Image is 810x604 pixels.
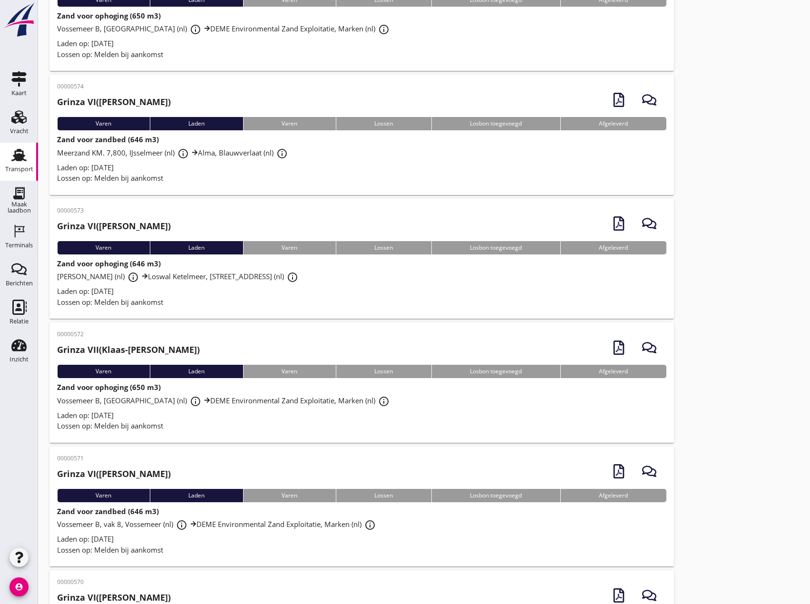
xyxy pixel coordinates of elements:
[57,591,171,604] h2: ([PERSON_NAME])
[560,489,666,502] div: Afgeleverd
[49,199,674,319] a: 00000573Grinza VI([PERSON_NAME])VarenLadenVarenLossenLosbon toegevoegdAfgeleverdZand voor ophogin...
[336,489,431,502] div: Lossen
[431,241,560,254] div: Losbon toegevoegd
[49,75,674,195] a: 00000574Grinza VI([PERSON_NAME])VarenLadenVarenLossenLosbon toegevoegdAfgeleverdZand voor zandbed...
[49,447,674,567] a: 00000571Grinza VI([PERSON_NAME])VarenLadenVarenLossenLosbon toegevoegdAfgeleverdZand voor zandbed...
[57,578,171,586] p: 00000570
[57,365,150,378] div: Varen
[243,117,336,130] div: Varen
[57,592,96,603] strong: Grinza VI
[57,396,392,405] span: Vossemeer B, [GEOGRAPHIC_DATA] (nl) DEME Environmental Zand Exploitatie, Marken (nl)
[364,519,376,531] i: info_outline
[57,135,159,144] strong: Zand voor zandbed (646 m3)
[57,454,171,463] p: 00000571
[150,365,243,378] div: Laden
[560,241,666,254] div: Afgeleverd
[57,148,291,157] span: Meerzand KM. 7,800, IJsselmeer (nl) Alma, Blauwverlaat (nl)
[57,507,159,516] strong: Zand voor zandbed (646 m3)
[57,241,150,254] div: Varen
[10,356,29,362] div: Inzicht
[57,96,96,107] strong: Grinza VI
[6,280,33,286] div: Berichten
[177,148,189,159] i: info_outline
[57,343,200,356] h2: (Klaas-[PERSON_NAME])
[11,90,27,96] div: Kaart
[560,117,666,130] div: Afgeleverd
[560,365,666,378] div: Afgeleverd
[57,163,114,172] span: Laden op: [DATE]
[150,241,243,254] div: Laden
[5,242,33,248] div: Terminals
[190,396,201,407] i: info_outline
[57,382,161,392] strong: Zand voor ophoging (650 m3)
[57,259,161,268] strong: Zand voor ophoging (646 m3)
[10,318,29,324] div: Relatie
[336,117,431,130] div: Lossen
[57,468,96,479] strong: Grinza VI
[57,534,114,544] span: Laden op: [DATE]
[57,39,114,48] span: Laden op: [DATE]
[57,519,379,529] span: Vossemeer B, vak 8, Vossemeer (nl) DEME Environmental Zand Exploitatie, Marken (nl)
[57,545,163,555] span: Lossen op: Melden bij aankomst
[431,365,560,378] div: Losbon toegevoegd
[276,148,288,159] i: info_outline
[57,489,150,502] div: Varen
[57,82,171,91] p: 00000574
[10,128,29,134] div: Vracht
[49,322,674,443] a: 00000572Grinza VII(Klaas-[PERSON_NAME])VarenLadenVarenLossenLosbon toegevoegdAfgeleverdZand voor ...
[243,489,336,502] div: Varen
[57,220,96,232] strong: Grinza VI
[378,396,390,407] i: info_outline
[336,241,431,254] div: Lossen
[2,2,36,38] img: logo-small.a267ee39.svg
[57,410,114,420] span: Laden op: [DATE]
[150,117,243,130] div: Laden
[57,421,163,430] span: Lossen op: Melden bij aankomst
[287,272,298,283] i: info_outline
[57,330,200,339] p: 00000572
[57,272,301,281] span: [PERSON_NAME] (nl) Loswal Ketelmeer, [STREET_ADDRESS] (nl)
[57,286,114,296] span: Laden op: [DATE]
[57,206,171,215] p: 00000573
[243,365,336,378] div: Varen
[57,297,163,307] span: Lossen op: Melden bij aankomst
[57,49,163,59] span: Lossen op: Melden bij aankomst
[378,24,390,35] i: info_outline
[57,24,392,33] span: Vossemeer B, [GEOGRAPHIC_DATA] (nl) DEME Environmental Zand Exploitatie, Marken (nl)
[57,117,150,130] div: Varen
[57,96,171,108] h2: ([PERSON_NAME])
[57,173,163,183] span: Lossen op: Melden bij aankomst
[5,166,33,172] div: Transport
[57,468,171,480] h2: ([PERSON_NAME])
[57,344,99,355] strong: Grinza VII
[57,11,161,20] strong: Zand voor ophoging (650 m3)
[176,519,187,531] i: info_outline
[243,241,336,254] div: Varen
[431,117,560,130] div: Losbon toegevoegd
[431,489,560,502] div: Losbon toegevoegd
[190,24,201,35] i: info_outline
[336,365,431,378] div: Lossen
[10,577,29,596] i: account_circle
[150,489,243,502] div: Laden
[57,220,171,233] h2: ([PERSON_NAME])
[127,272,139,283] i: info_outline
